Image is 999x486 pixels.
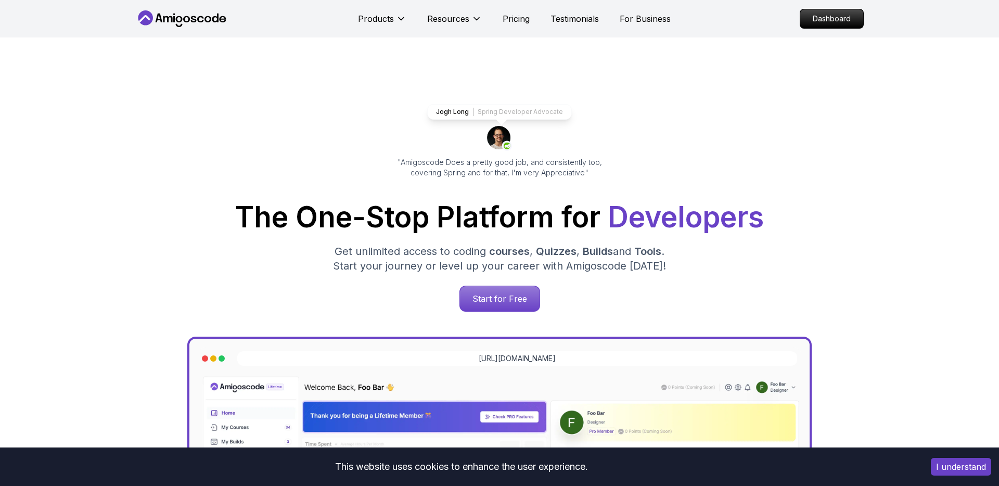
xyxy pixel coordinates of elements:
[8,455,915,478] div: This website uses cookies to enhance the user experience.
[931,458,991,476] button: Accept cookies
[583,245,613,258] span: Builds
[478,108,563,116] p: Spring Developer Advocate
[608,200,764,234] span: Developers
[800,9,864,29] a: Dashboard
[459,286,540,312] a: Start for Free
[550,12,599,25] a: Testimonials
[358,12,394,25] p: Products
[383,157,616,178] p: "Amigoscode Does a pretty good job, and consistently too, covering Spring and for that, I'm very ...
[487,126,512,151] img: josh long
[427,12,482,33] button: Resources
[325,244,674,273] p: Get unlimited access to coding , , and . Start your journey or level up your career with Amigosco...
[460,286,540,311] p: Start for Free
[436,108,469,116] p: Jogh Long
[503,12,530,25] a: Pricing
[358,12,406,33] button: Products
[800,9,863,28] p: Dashboard
[620,12,671,25] a: For Business
[427,12,469,25] p: Resources
[489,245,530,258] span: courses
[479,353,556,364] a: [URL][DOMAIN_NAME]
[144,203,855,232] h1: The One-Stop Platform for
[634,245,661,258] span: Tools
[536,245,577,258] span: Quizzes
